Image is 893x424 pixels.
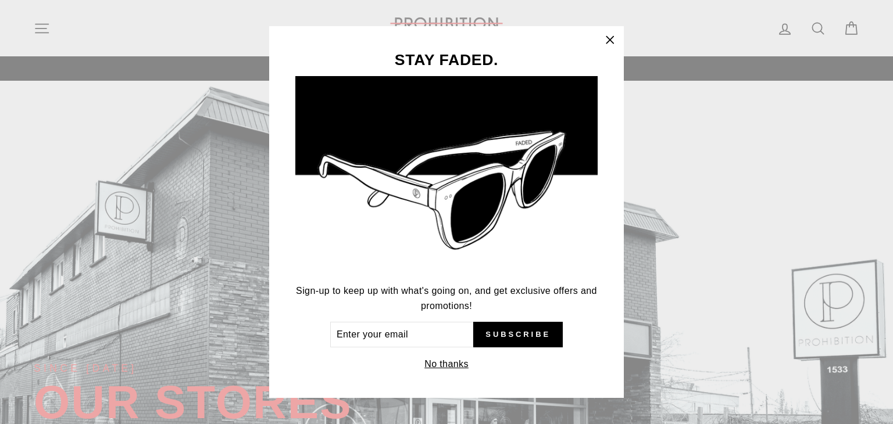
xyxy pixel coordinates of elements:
[295,52,598,68] h3: STAY FADED.
[330,322,473,347] input: Enter your email
[295,283,598,313] p: Sign-up to keep up with what's going on, and get exclusive offers and promotions!
[473,322,563,347] button: Subscribe
[421,356,472,372] button: No thanks
[485,329,551,340] span: Subscribe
